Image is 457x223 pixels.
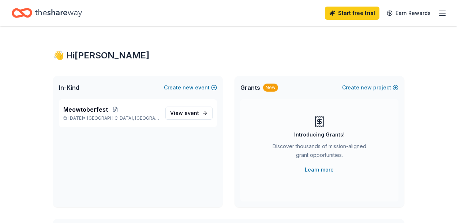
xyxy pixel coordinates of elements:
[361,83,372,92] span: new
[263,84,278,92] div: New
[87,115,159,121] span: [GEOGRAPHIC_DATA], [GEOGRAPHIC_DATA]
[240,83,260,92] span: Grants
[63,105,108,114] span: Meowtoberfest
[165,107,213,120] a: View event
[342,83,398,92] button: Createnewproject
[294,130,345,139] div: Introducing Grants!
[59,83,79,92] span: In-Kind
[170,109,199,118] span: View
[164,83,217,92] button: Createnewevent
[53,50,404,61] div: 👋 Hi [PERSON_NAME]
[12,4,82,22] a: Home
[183,83,194,92] span: new
[305,165,334,174] a: Learn more
[270,142,369,162] div: Discover thousands of mission-aligned grant opportunities.
[325,7,379,20] a: Start free trial
[382,7,435,20] a: Earn Rewards
[63,115,160,121] p: [DATE] •
[184,110,199,116] span: event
